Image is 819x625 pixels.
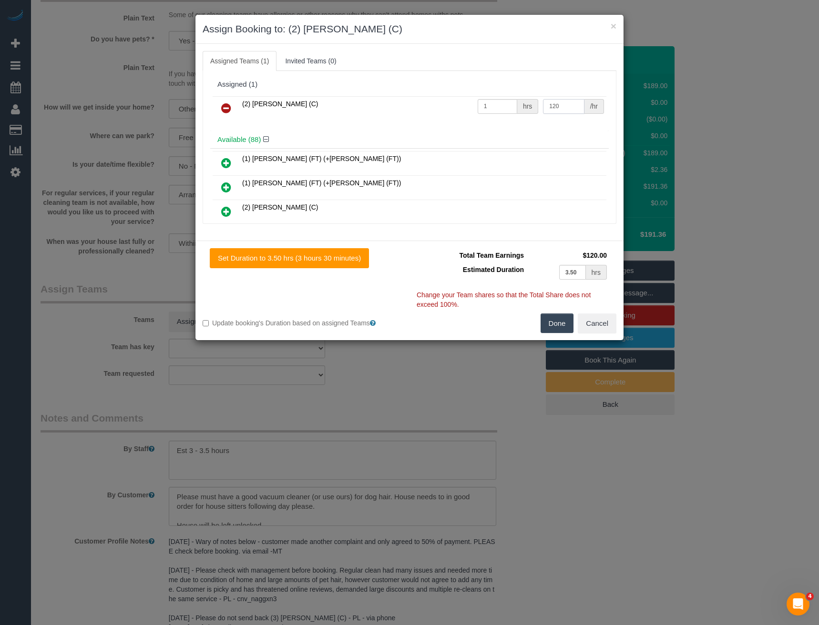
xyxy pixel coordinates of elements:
h4: Available (88) [217,136,602,144]
span: (2) [PERSON_NAME] (C) [242,100,318,108]
div: hrs [517,99,538,114]
h3: Assign Booking to: (2) [PERSON_NAME] (C) [203,22,616,36]
label: Update booking's Duration based on assigned Teams [203,318,402,328]
div: Assigned (1) [217,81,602,89]
input: Update booking's Duration based on assigned Teams [203,320,209,326]
button: × [611,21,616,31]
div: hrs [586,265,607,280]
span: (1) [PERSON_NAME] (FT) (+[PERSON_NAME] (FT)) [242,179,401,187]
button: Done [541,313,574,333]
td: $120.00 [526,248,609,262]
iframe: Intercom live chat [787,593,809,615]
span: Estimated Duration [463,266,524,273]
div: /hr [584,99,604,114]
button: Cancel [578,313,616,333]
td: Total Team Earnings [417,248,526,262]
span: (2) [PERSON_NAME] (C) [242,203,318,211]
button: Set Duration to 3.50 hrs (3 hours 30 minutes) [210,248,369,268]
span: (1) [PERSON_NAME] (FT) (+[PERSON_NAME] (FT)) [242,155,401,162]
span: 4 [806,593,814,600]
a: Invited Teams (0) [277,51,344,71]
a: Assigned Teams (1) [203,51,276,71]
